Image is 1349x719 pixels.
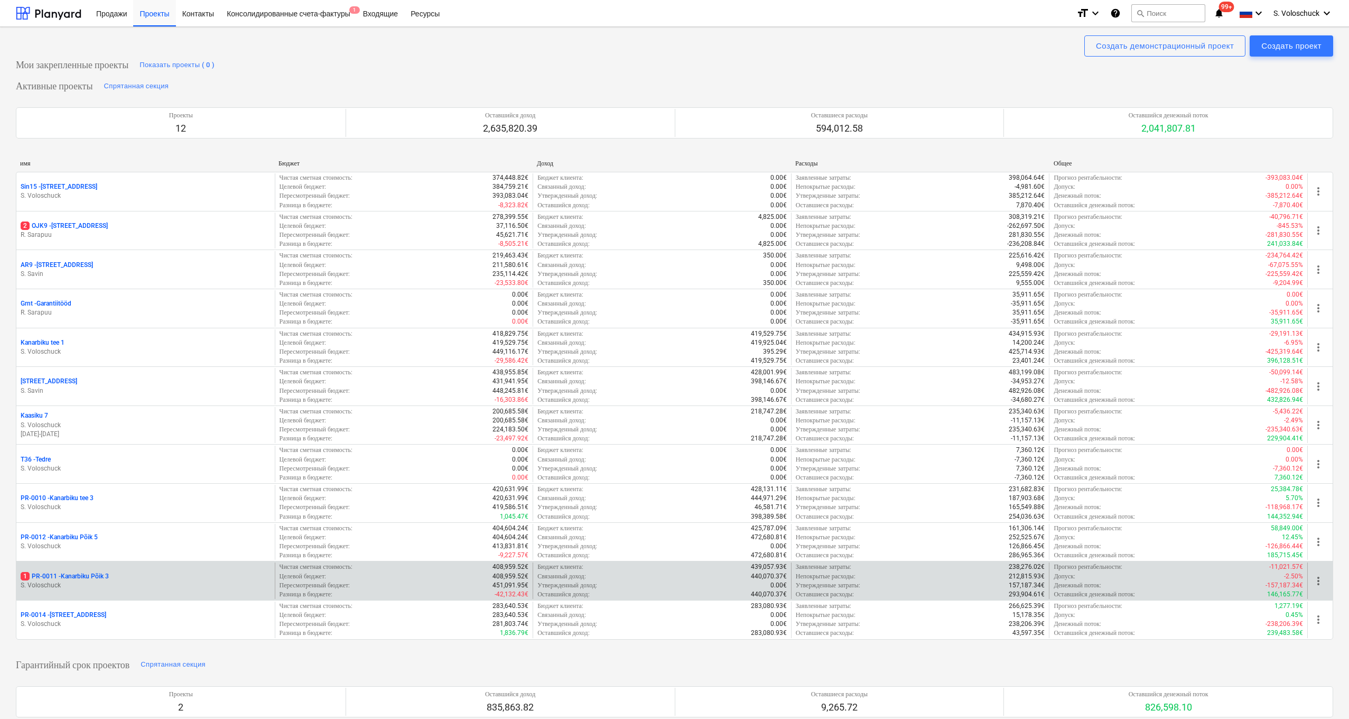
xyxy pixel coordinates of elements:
p: S. Savin [21,270,271,279]
div: Kaasiku 7S. Voloschuck[DATE]-[DATE] [21,411,271,438]
p: S. Voloschuck [21,347,271,356]
p: 0.00€ [770,261,787,270]
p: -23,533.80€ [495,279,528,288]
p: Утвержденный доход : [537,231,597,239]
p: -35,911.65€ [1269,308,1303,317]
p: 35,911.65€ [1012,290,1045,299]
button: Спрятанная секция [138,657,208,674]
p: 0.00€ [770,299,787,308]
p: Непокрытые расходы : [796,338,855,347]
p: Оставшиеся расходы : [796,239,854,248]
p: Оставшийся денежный поток : [1054,395,1135,404]
p: 211,580.61€ [492,261,528,270]
button: Создать демонстрационный проект [1084,35,1245,57]
p: -50,099.14€ [1269,368,1303,377]
p: Прогноз рентабельности : [1054,368,1122,377]
p: 0.00€ [770,416,787,425]
p: Активные проекты [16,80,93,93]
p: 45,621.71€ [496,231,528,239]
p: Заявленные затраты : [796,251,851,260]
p: S. Voloschuck [21,581,271,590]
p: S. Savin [21,386,271,395]
p: Прогноз рентабельности : [1054,213,1122,222]
p: Связанный доход : [537,338,586,347]
p: Пересмотренный бюджет : [280,270,350,279]
p: -8,323.82€ [498,201,528,210]
p: 0.00€ [770,201,787,210]
span: more_vert [1312,496,1325,509]
p: 278,399.55€ [492,213,528,222]
p: Утвержденные затраты : [796,347,860,356]
p: -236,208.84€ [1007,239,1045,248]
p: -225,559.42€ [1266,270,1303,279]
p: 0.00€ [770,191,787,200]
p: Допуск : [1054,377,1075,386]
div: Grnt -GarantiitöödR. Sarapuu [21,299,271,317]
p: Чистая сметная стоимость : [280,173,352,182]
p: AR9 - [STREET_ADDRESS] [21,261,93,270]
iframe: Chat Widget [1296,668,1349,719]
p: Разница в бюджете : [280,201,333,210]
p: S. Voloschuck [21,421,271,430]
p: S. Voloschuck [21,191,271,200]
p: Пересмотренный бюджет : [280,191,350,200]
p: 482,926.08€ [1009,386,1045,395]
p: 0.00€ [770,173,787,182]
p: Прогноз рентабельности : [1054,407,1122,416]
p: 0.00€ [770,290,787,299]
p: Утвержденный доход : [537,386,597,395]
div: имя [20,160,270,168]
p: 0.00€ [512,308,528,317]
p: PR-0012 - Kanarbiku Põik 5 [21,533,98,542]
i: База знаний [1110,7,1121,20]
p: Целевой бюджет : [280,377,327,386]
p: -6.95% [1284,338,1303,347]
p: -482,926.08€ [1266,386,1303,395]
p: S. Voloschuck [21,620,271,629]
p: 35,911.65€ [1012,308,1045,317]
p: -34,953.27€ [1011,377,1045,386]
span: 2 [21,222,30,230]
p: Заявленные затраты : [796,407,851,416]
p: Утвержденный доход : [537,270,597,279]
p: Разница в бюджете : [280,239,333,248]
span: 1 [349,6,360,14]
p: -5,436.22€ [1273,407,1303,416]
p: 398,146.67€ [751,395,787,404]
p: Бюджет клиента : [537,213,583,222]
button: Спрятанная секция [101,78,172,95]
p: 398,146.67€ [751,377,787,386]
p: 0.00€ [770,386,787,395]
i: keyboard_arrow_down [1089,7,1102,20]
p: 419,529.75€ [751,356,787,365]
p: Проекты [169,111,193,120]
button: Показать проекты ( 0 ) [137,57,217,73]
p: -234,764.42€ [1266,251,1303,260]
p: Допуск : [1054,222,1075,231]
p: Оставшийся денежный поток : [1054,239,1135,248]
p: Утвержденные затраты : [796,231,860,239]
p: 7,870.40€ [1016,201,1045,210]
p: Связанный доход : [537,261,586,270]
p: Разница в бюджете : [280,356,333,365]
p: Утвержденные затраты : [796,270,860,279]
p: 2,041,807.81 [1129,122,1208,135]
span: more_vert [1312,341,1325,354]
p: Заявленные затраты : [796,173,851,182]
p: Оставшийся доход : [537,395,589,404]
p: S. Voloschuck [21,464,271,473]
p: Оставшиеся расходы : [796,201,854,210]
p: 594,012.58 [811,122,868,135]
div: 1PR-0011 -Kanarbiku Põik 3S. Voloschuck [21,572,271,590]
p: Пересмотренный бюджет : [280,347,350,356]
p: 35,911.65€ [1271,317,1303,326]
p: Разница в бюджете : [280,395,333,404]
div: Показать проекты ( 0 ) [139,59,215,71]
p: -67,075.55% [1268,261,1303,270]
p: 438,955.85€ [492,368,528,377]
p: Целевой бюджет : [280,416,327,425]
span: more_vert [1312,613,1325,626]
p: 431,941.95€ [492,377,528,386]
p: -262,697.50€ [1007,222,1045,231]
p: Заявленные затраты : [796,368,851,377]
